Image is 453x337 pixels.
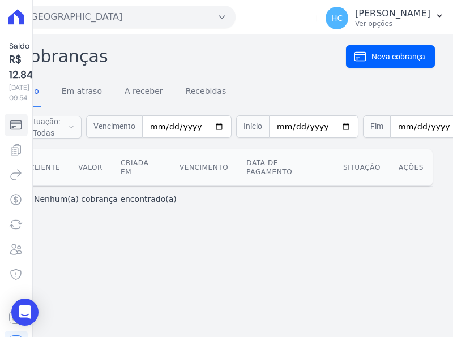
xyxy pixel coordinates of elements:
[334,149,390,185] th: Situação
[363,115,390,138] span: Fim
[11,299,39,326] div: Open Intercom Messenger
[20,149,69,185] th: Cliente
[34,193,177,205] p: Nenhum(a) cobrança encontrado(a)
[390,149,433,185] th: Ações
[355,8,430,19] p: [PERSON_NAME]
[86,115,142,138] span: Vencimento
[346,45,435,68] a: Nova cobrança
[69,149,112,185] th: Valor
[317,2,453,34] button: HC [PERSON_NAME] Ver opções
[112,149,170,185] th: Criada em
[25,116,62,139] span: Situação: Todas
[9,40,53,52] span: Saldo atual
[18,6,236,28] button: [GEOGRAPHIC_DATA]
[237,149,334,185] th: Data de pagamento
[9,83,53,103] span: [DATE] 09:54
[355,19,430,28] p: Ver opções
[18,44,346,69] h2: Cobranças
[59,77,104,107] a: Em atraso
[122,77,165,107] a: A receber
[170,149,237,185] th: Vencimento
[183,77,229,107] a: Recebidas
[9,52,53,83] span: R$ 12.844,56
[331,14,343,22] span: HC
[371,51,425,62] span: Nova cobrança
[18,116,82,139] button: Situação: Todas
[236,115,269,138] span: Início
